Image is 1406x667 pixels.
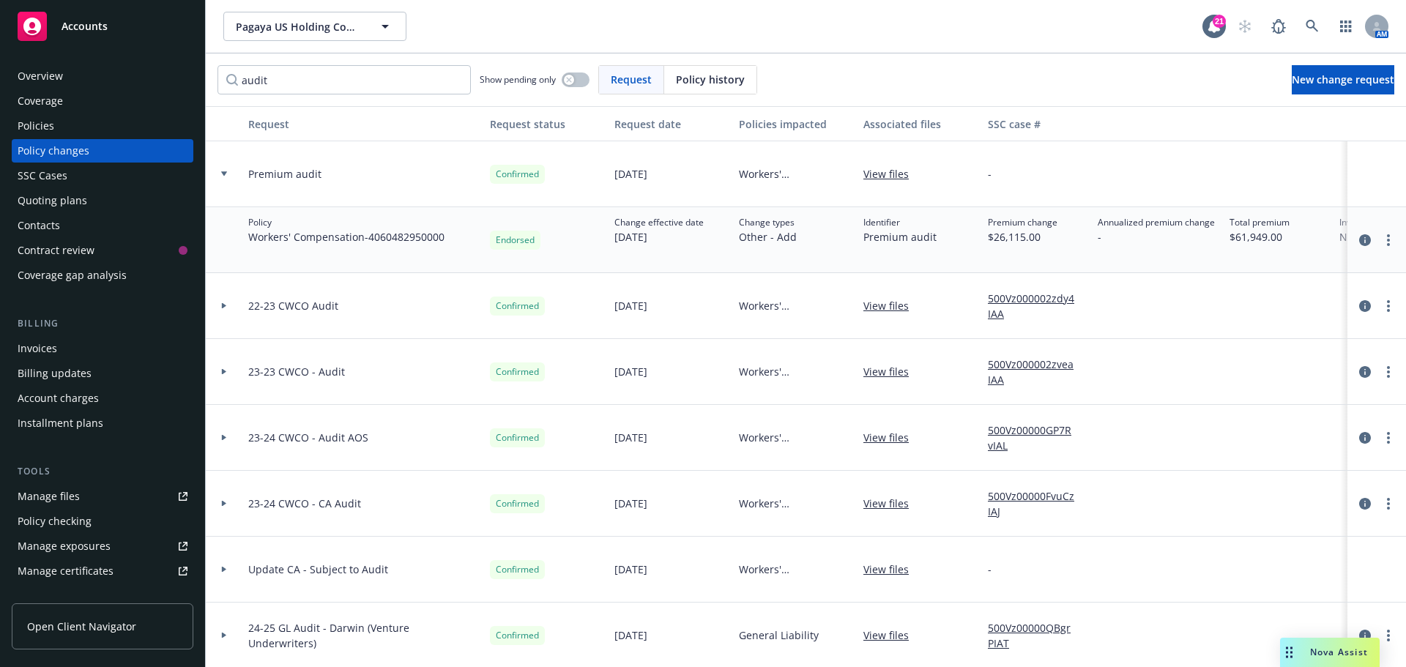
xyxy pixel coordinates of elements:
a: circleInformation [1356,495,1374,513]
div: Toggle Row Expanded [206,537,242,603]
button: Pagaya US Holding Company LLC [223,12,406,41]
span: Workers' Compensation - [GEOGRAPHIC_DATA] [739,496,852,511]
span: Confirmed [496,497,539,510]
span: Accounts [62,21,108,32]
a: Accounts [12,6,193,47]
span: Manage exposures [12,534,193,558]
a: Policy changes [12,139,193,163]
div: Installment plans [18,411,103,435]
div: Tools [12,464,193,479]
a: View files [863,166,920,182]
input: Filter by keyword... [217,65,471,94]
span: Update CA - Subject to Audit [248,562,388,577]
span: [DATE] [614,229,704,245]
button: Policies impacted [733,106,858,141]
div: Toggle Row Expanded [206,273,242,339]
span: [DATE] [614,562,647,577]
button: Request status [484,106,609,141]
span: [DATE] [614,430,647,445]
a: more [1380,627,1397,644]
span: Premium change [988,216,1057,229]
a: SSC Cases [12,164,193,187]
span: Identifier [863,216,937,229]
a: Manage claims [12,584,193,608]
div: Drag to move [1280,638,1298,667]
div: Manage files [18,485,80,508]
span: Request [611,72,652,87]
div: Manage claims [18,584,92,608]
a: Invoices [12,337,193,360]
span: [DATE] [614,627,647,643]
div: Quoting plans [18,189,87,212]
span: Workers' Compensation [739,166,852,182]
span: [DATE] [614,298,647,313]
div: Request date [614,116,727,132]
div: Toggle Row Expanded [206,141,242,207]
a: 500Vz000002zdy4IAA [988,291,1086,321]
a: circleInformation [1356,627,1374,644]
span: Endorsed [496,234,535,247]
span: 23-24 CWCO - CA Audit [248,496,361,511]
a: Coverage gap analysis [12,264,193,287]
div: Billing [12,316,193,331]
span: General Liability [739,627,819,643]
span: Workers' Compensation [739,562,852,577]
span: Pagaya US Holding Company LLC [236,19,362,34]
div: Manage certificates [18,559,114,583]
span: $26,115.00 [988,229,1057,245]
span: Other - Add [739,229,797,245]
a: Search [1298,12,1327,41]
div: Request [248,116,478,132]
a: View files [863,496,920,511]
span: 24-25 GL Audit - Darwin (Venture Underwriters) [248,620,478,651]
a: View files [863,364,920,379]
a: Quoting plans [12,189,193,212]
span: - [988,166,992,182]
div: Request status [490,116,603,132]
a: 500Vz000002zveaIAA [988,357,1086,387]
div: Policies impacted [739,116,852,132]
div: 21 [1213,15,1226,28]
span: Workers' Compensation - [GEOGRAPHIC_DATA] [739,364,852,379]
div: SSC case # [988,116,1086,132]
div: Policies [18,114,54,138]
a: more [1380,231,1397,249]
span: Premium audit [248,166,321,182]
span: Workers' Compensation - 4060482950000 [248,229,445,245]
a: Report a Bug [1264,12,1293,41]
div: Policy checking [18,510,92,533]
span: [DATE] [614,496,647,511]
div: Contacts [18,214,60,237]
div: Toggle Row Expanded [206,405,242,471]
span: 22-23 CWCO Audit [248,298,338,313]
span: Confirmed [496,299,539,313]
span: Change effective date [614,216,704,229]
span: [DATE] [614,364,647,379]
a: Overview [12,64,193,88]
a: 500Vz00000FvuCzIAJ [988,488,1086,519]
span: Workers' Compensation - AOS [739,430,852,445]
a: Switch app [1331,12,1361,41]
a: circleInformation [1356,429,1374,447]
span: [DATE] [614,166,647,182]
span: - [988,562,992,577]
div: Toggle Row Expanded [206,339,242,405]
button: SSC case # [982,106,1092,141]
a: View files [863,298,920,313]
a: more [1380,363,1397,381]
a: Contacts [12,214,193,237]
div: Associated files [863,116,976,132]
span: 23-24 CWCO - Audit AOS [248,430,368,445]
div: Coverage [18,89,63,113]
div: Contract review [18,239,94,262]
span: Workers' Compensation - AOS [739,298,852,313]
span: 23-23 CWCO - Audit [248,364,345,379]
div: Toggle Row Expanded [206,471,242,537]
a: Account charges [12,387,193,410]
a: Installment plans [12,411,193,435]
a: more [1380,495,1397,513]
span: Premium audit [863,229,937,245]
a: more [1380,297,1397,315]
span: $61,949.00 [1230,229,1290,245]
span: Annualized premium change [1098,216,1215,229]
